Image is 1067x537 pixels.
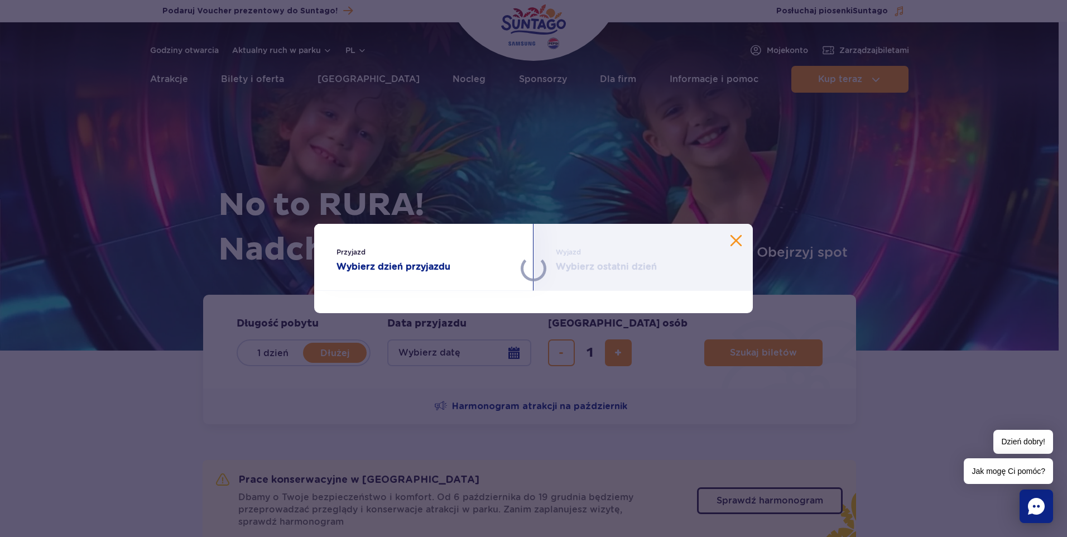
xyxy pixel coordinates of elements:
[730,235,742,246] button: Zamknij kalendarz
[964,458,1053,484] span: Jak mogę Ci pomóc?
[993,430,1053,454] span: Dzień dobry!
[556,247,730,258] span: Wyjazd
[337,260,511,274] strong: Wybierz dzień przyjazdu
[1020,490,1053,523] div: Chat
[556,260,730,274] strong: Wybierz ostatni dzień
[337,247,511,258] span: Przyjazd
